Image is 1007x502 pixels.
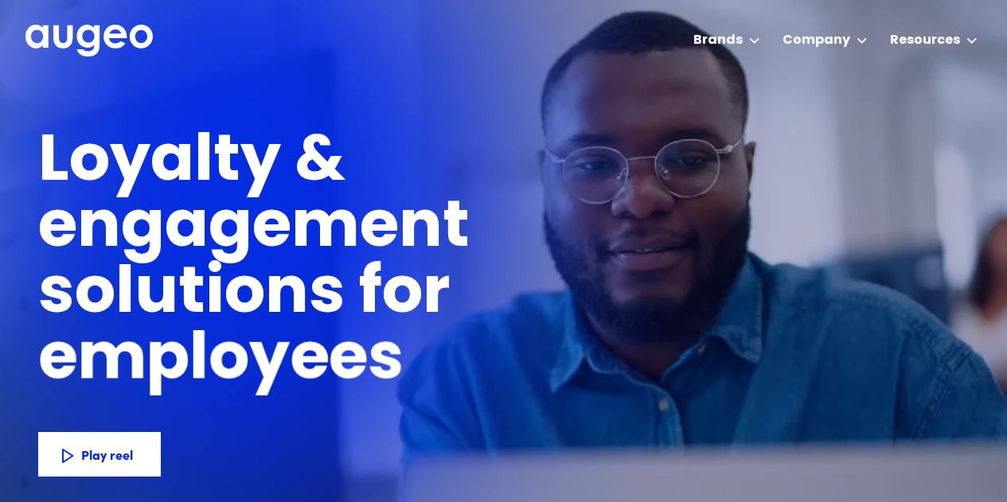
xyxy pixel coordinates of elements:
[25,25,153,58] a: home
[693,31,743,50] div: Brands
[783,31,850,50] div: Company
[38,329,432,395] h1: employees
[890,31,960,50] div: Resources
[38,432,161,477] a: Play reel
[25,25,153,57] img: Augeo's full logo in white.
[38,130,726,329] h1: Loyalty & engagement solutions for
